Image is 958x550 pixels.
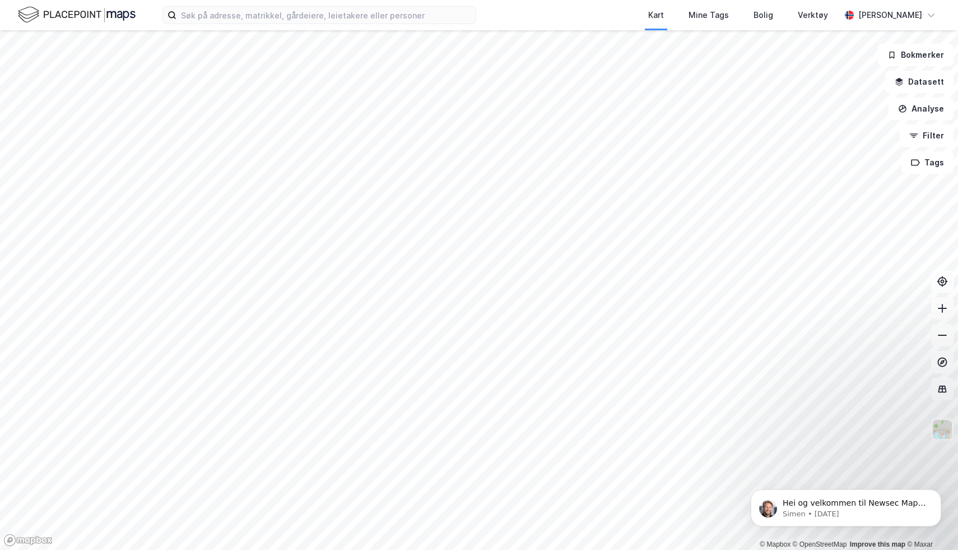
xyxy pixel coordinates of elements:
img: Z [932,419,953,440]
button: Bokmerker [878,44,954,66]
button: Datasett [885,71,954,93]
div: Bolig [754,8,773,22]
button: Tags [901,151,954,174]
a: Mapbox homepage [3,534,53,547]
img: logo.f888ab2527a4732fd821a326f86c7f29.svg [18,5,136,25]
div: Kart [648,8,664,22]
iframe: Intercom notifications message [734,466,958,544]
button: Filter [900,124,954,147]
a: OpenStreetMap [793,540,847,548]
a: Mapbox [760,540,790,548]
button: Analyse [889,98,954,120]
a: Improve this map [850,540,905,548]
div: [PERSON_NAME] [858,8,922,22]
div: Mine Tags [689,8,729,22]
div: Verktøy [798,8,828,22]
input: Søk på adresse, matrikkel, gårdeiere, leietakere eller personer [176,7,476,24]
